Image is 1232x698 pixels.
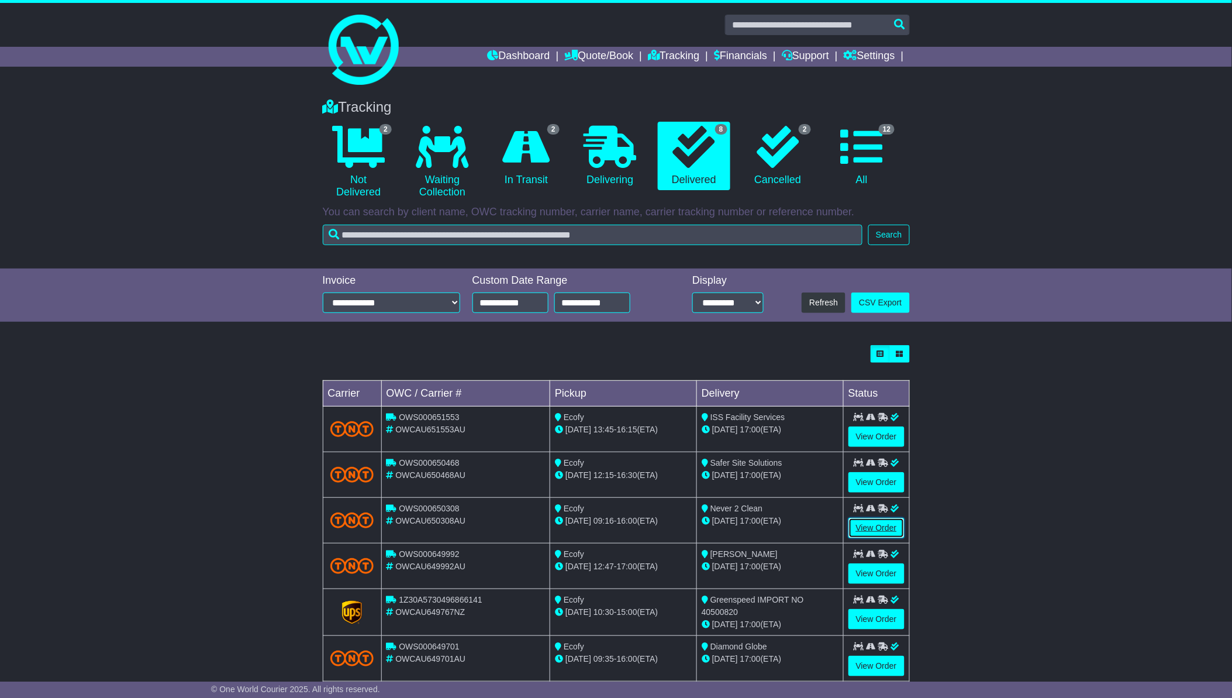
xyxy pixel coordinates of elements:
div: - (ETA) [555,469,692,482]
span: Ecofy [564,412,584,422]
div: (ETA) [702,653,838,665]
span: Safer Site Solutions [710,458,782,467]
span: 17:00 [740,562,761,571]
img: TNT_Domestic.png [330,651,374,666]
span: [PERSON_NAME] [710,549,778,559]
span: 2 [379,124,392,135]
span: © One World Courier 2025. All rights reserved. [211,685,380,694]
div: (ETA) [702,561,838,573]
a: 2 In Transit [490,122,562,191]
a: 12 All [826,122,898,191]
span: OWS000649992 [399,549,460,559]
span: [DATE] [712,425,738,434]
a: Dashboard [488,47,550,67]
a: CSV Export [851,293,909,313]
span: [DATE] [565,425,591,434]
span: [DATE] [565,516,591,525]
span: 12 [879,124,895,135]
span: 16:00 [617,516,637,525]
a: Delivering [574,122,646,191]
span: Never 2 Clean [710,504,763,513]
a: View Order [848,563,905,584]
div: - (ETA) [555,424,692,436]
a: Financials [714,47,767,67]
a: Quote/Book [564,47,633,67]
div: Invoice [323,274,461,287]
span: 17:00 [740,516,761,525]
span: [DATE] [565,607,591,617]
a: Tracking [648,47,699,67]
span: 15:00 [617,607,637,617]
span: 16:30 [617,470,637,480]
a: View Order [848,518,905,538]
span: OWCAU651553AU [395,425,465,434]
span: 09:16 [593,516,614,525]
span: 09:35 [593,654,614,663]
span: 17:00 [740,620,761,629]
img: TNT_Domestic.png [330,467,374,483]
div: Display [692,274,764,287]
span: 13:45 [593,425,614,434]
button: Search [868,225,909,245]
span: 12:15 [593,470,614,480]
span: OWCAU650308AU [395,516,465,525]
span: ISS Facility Services [710,412,785,422]
span: Ecofy [564,595,584,604]
a: View Order [848,609,905,630]
span: Ecofy [564,549,584,559]
div: Tracking [317,99,916,116]
p: You can search by client name, OWC tracking number, carrier name, carrier tracking number or refe... [323,206,910,219]
span: OWCAU649701AU [395,654,465,663]
div: - (ETA) [555,515,692,527]
span: 17:00 [740,470,761,480]
td: Carrier [323,381,381,407]
img: GetCarrierServiceLogo [342,601,362,624]
span: 10:30 [593,607,614,617]
div: (ETA) [702,424,838,436]
span: [DATE] [565,654,591,663]
span: OWS000649701 [399,642,460,651]
span: OWCAU649767NZ [395,607,465,617]
div: (ETA) [702,515,838,527]
span: [DATE] [712,562,738,571]
span: 8 [715,124,727,135]
a: 8 Delivered [658,122,730,191]
span: [DATE] [565,562,591,571]
span: 12:47 [593,562,614,571]
span: 17:00 [617,562,637,571]
span: [DATE] [712,516,738,525]
span: [DATE] [712,654,738,663]
button: Refresh [802,293,846,313]
div: (ETA) [702,469,838,482]
a: View Order [848,656,905,676]
span: [DATE] [712,620,738,629]
span: Ecofy [564,458,584,467]
div: - (ETA) [555,653,692,665]
div: Custom Date Range [472,274,660,287]
span: Ecofy [564,642,584,651]
span: OWS000651553 [399,412,460,422]
a: View Order [848,472,905,493]
a: Support [782,47,829,67]
span: [DATE] [712,470,738,480]
span: 16:15 [617,425,637,434]
td: Pickup [550,381,697,407]
a: Waiting Collection [406,122,478,203]
span: 1Z30A5730496866141 [399,595,482,604]
td: Delivery [696,381,843,407]
span: Ecofy [564,504,584,513]
td: Status [843,381,909,407]
a: 2 Not Delivered [323,122,395,203]
td: OWC / Carrier # [381,381,550,407]
div: (ETA) [702,618,838,631]
div: - (ETA) [555,606,692,618]
span: 2 [799,124,811,135]
span: OWS000650468 [399,458,460,467]
span: OWS000650308 [399,504,460,513]
span: 17:00 [740,425,761,434]
span: OWCAU650468AU [395,470,465,480]
span: 2 [547,124,560,135]
span: OWCAU649992AU [395,562,465,571]
span: [DATE] [565,470,591,480]
img: TNT_Domestic.png [330,421,374,437]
